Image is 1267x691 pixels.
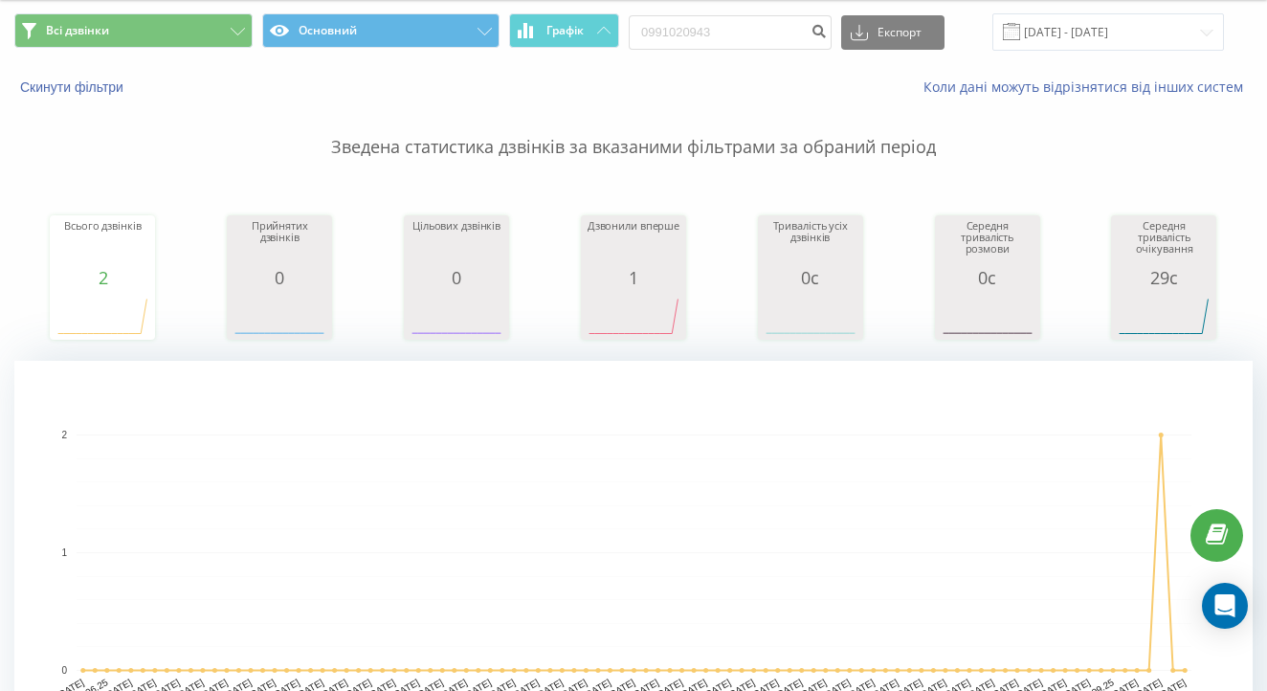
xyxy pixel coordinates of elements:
[14,97,1253,160] p: Зведена статистика дзвінків за вказаними фільтрами за обраний період
[55,268,150,287] div: 2
[940,268,1035,287] div: 0с
[586,268,681,287] div: 1
[409,268,504,287] div: 0
[14,78,133,96] button: Скинути фільтри
[232,220,327,268] div: Прийнятих дзвінків
[61,547,67,558] text: 1
[409,220,504,268] div: Цільових дзвінків
[546,24,584,37] span: Графік
[61,665,67,676] text: 0
[940,287,1035,345] svg: A chart.
[46,23,109,38] span: Всі дзвінки
[586,287,681,345] svg: A chart.
[923,78,1253,96] a: Коли дані можуть відрізнятися вiд інших систем
[629,15,832,50] input: Пошук за номером
[763,220,858,268] div: Тривалість усіх дзвінків
[55,220,150,268] div: Всього дзвінків
[1116,287,1211,345] svg: A chart.
[509,13,619,48] button: Графік
[586,220,681,268] div: Дзвонили вперше
[940,220,1035,268] div: Середня тривалість розмови
[1116,220,1211,268] div: Середня тривалість очікування
[14,13,253,48] button: Всі дзвінки
[409,287,504,345] svg: A chart.
[1202,583,1248,629] div: Open Intercom Messenger
[1116,268,1211,287] div: 29с
[841,15,945,50] button: Експорт
[61,430,67,440] text: 2
[763,287,858,345] svg: A chart.
[55,287,150,345] svg: A chart.
[232,268,327,287] div: 0
[763,268,858,287] div: 0с
[232,287,327,345] svg: A chart.
[262,13,500,48] button: Основний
